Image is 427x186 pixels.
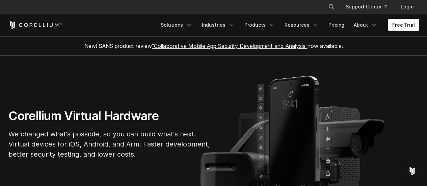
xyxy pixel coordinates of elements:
[84,43,343,49] span: New! SANS product review now available.
[8,21,62,29] a: Corellium Home
[320,1,419,13] div: Navigation Menu
[324,19,348,31] a: Pricing
[157,19,196,31] a: Solutions
[325,1,338,13] button: Search
[240,19,279,31] a: Products
[8,108,211,124] h1: Corellium Virtual Hardware
[281,19,323,31] a: Resources
[404,163,420,179] div: Open Intercom Messenger
[395,1,419,13] a: Login
[157,19,419,31] div: Navigation Menu
[388,19,419,31] a: Free Trial
[350,19,381,31] a: About
[152,43,308,49] a: "Collaborative Mobile App Security Development and Analysis"
[198,19,239,31] a: Industries
[8,129,211,159] p: We changed what's possible, so you can build what's next. Virtual devices for iOS, Android, and A...
[340,1,393,13] a: Support Center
